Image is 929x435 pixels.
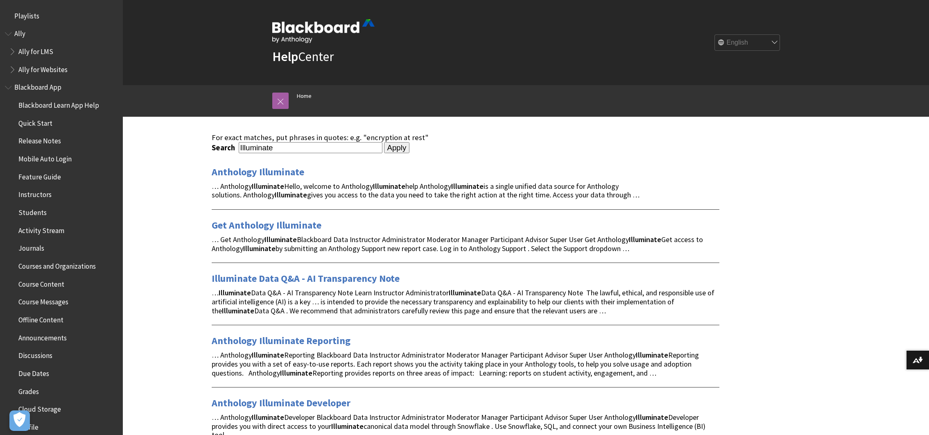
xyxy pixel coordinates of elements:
[18,242,44,253] span: Journals
[449,288,481,297] strong: Illuminate
[373,181,405,191] strong: Illuminate
[636,412,668,422] strong: Illuminate
[14,81,61,92] span: Blackboard App
[18,98,99,109] span: Blackboard Learn App Help
[451,181,484,191] strong: Illuminate
[18,152,72,163] span: Mobile Auto Login
[275,190,307,199] strong: Illuminate
[18,224,64,235] span: Activity Stream
[212,396,350,410] a: Anthology Illuminate Developer
[18,367,49,378] span: Due Dates
[212,165,304,179] a: Anthology Illuminate
[14,27,25,38] span: Ally
[252,412,284,422] strong: Illuminate
[331,421,364,431] strong: Illuminate
[715,35,780,51] select: Site Language Selector
[222,306,254,315] strong: Illuminate
[629,235,661,244] strong: Illuminate
[18,295,68,306] span: Course Messages
[212,133,719,142] div: For exact matches, put phrases in quotes: e.g. "encryption at rest"
[18,277,64,288] span: Course Content
[18,63,68,74] span: Ally for Websites
[212,235,703,253] span: … Get Anthology Blackboard Data Instructor Administrator Moderator Manager Participant Advisor Su...
[18,331,67,342] span: Announcements
[212,272,400,285] a: Illuminate Data Q&A - AI Transparency Note
[636,350,668,360] strong: Illuminate
[18,45,53,56] span: Ally for LMS
[18,313,63,324] span: Offline Content
[5,27,118,77] nav: Book outline for Anthology Ally Help
[272,48,334,65] a: HelpCenter
[264,235,297,244] strong: Illuminate
[212,219,321,232] a: Get Anthology Illuminate
[18,134,61,145] span: Release Notes
[18,116,52,127] span: Quick Start
[272,48,298,65] strong: Help
[18,402,61,413] span: Cloud Storage
[9,410,30,431] button: Open Preferences
[252,350,284,360] strong: Illuminate
[18,259,96,270] span: Courses and Organizations
[18,349,52,360] span: Discussions
[252,181,284,191] strong: Illuminate
[272,19,375,43] img: Blackboard by Anthology
[18,188,52,199] span: Instructors
[243,244,276,253] strong: Illuminate
[212,143,237,152] label: Search
[212,334,350,347] a: Anthology Illuminate Reporting
[5,9,118,23] nav: Book outline for Playlists
[212,350,699,378] span: … Anthology Reporting Blackboard Data Instructor Administrator Moderator Manager Participant Advi...
[18,385,39,396] span: Grades
[297,91,312,101] a: Home
[18,420,38,431] span: Profile
[18,206,47,217] span: Students
[18,170,61,181] span: Feature Guide
[212,288,714,315] span: … Data Q&A - AI Transparency Note Learn Instructor Administrator Data Q&A - AI Transparency Note ...
[14,9,39,20] span: Playlists
[212,181,640,200] span: … Anthology Hello, welcome to Anthology help Anthology is a single unified data source for Anthol...
[219,288,251,297] strong: Illuminate
[280,368,312,378] strong: Illuminate
[384,142,410,154] input: Apply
